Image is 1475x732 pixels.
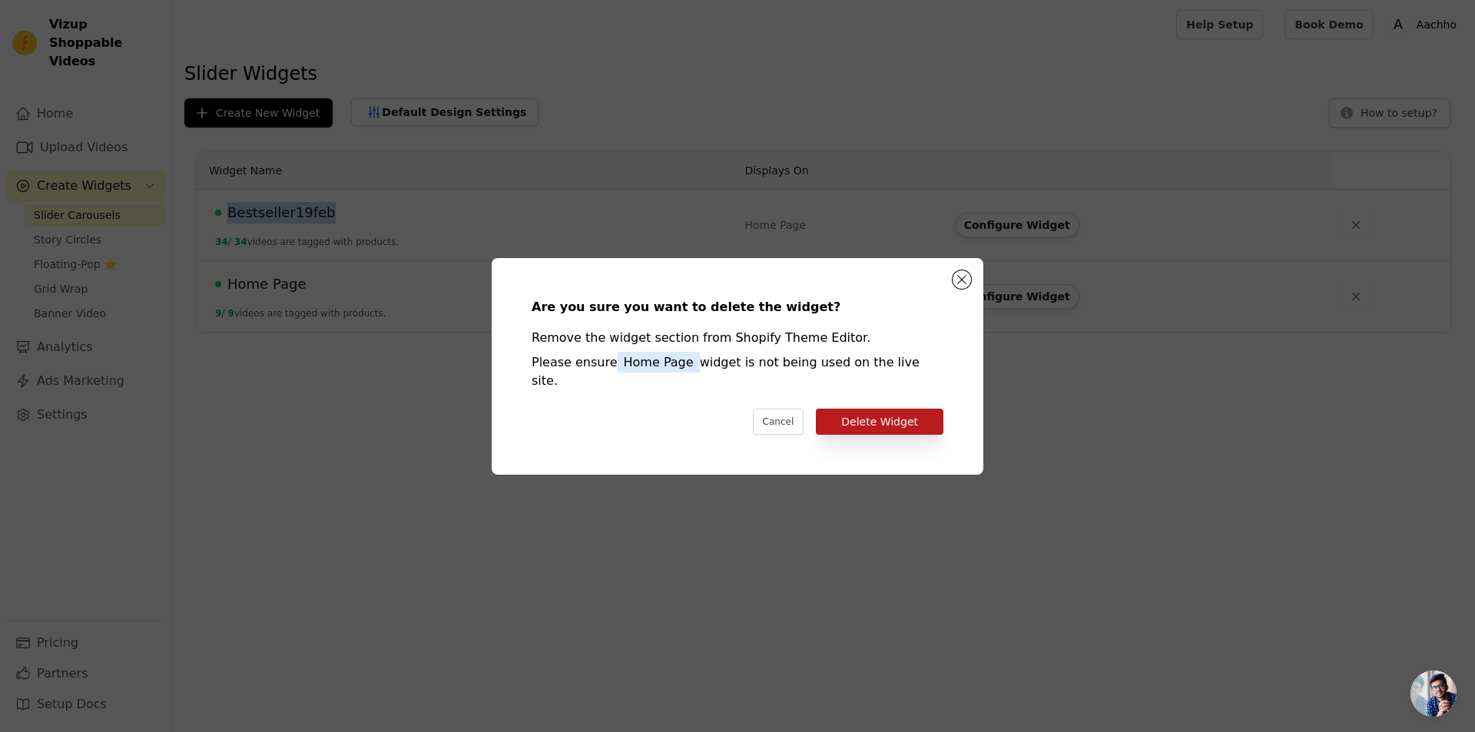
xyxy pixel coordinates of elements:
[532,298,943,316] div: Are you sure you want to delete the widget?
[532,353,943,390] div: Please ensure widget is not being used on the live site.
[816,409,943,435] button: Delete Widget
[1410,671,1457,717] div: Open chat
[953,270,971,289] button: Close modal
[753,409,804,435] button: Cancel
[618,352,700,373] span: Home Page
[532,329,943,347] div: Remove the widget section from Shopify Theme Editor.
